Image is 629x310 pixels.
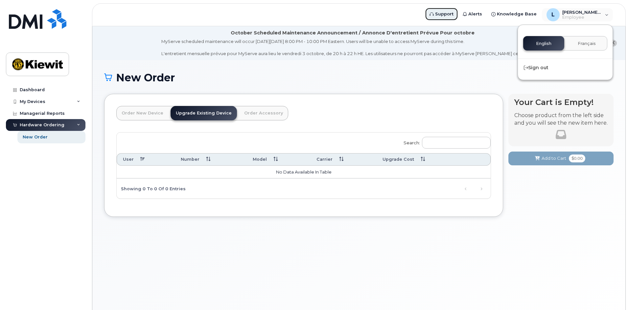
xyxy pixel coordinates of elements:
div: Sign out [518,62,613,74]
button: Add to Cart $0.00 [508,152,614,165]
td: No data available in table [117,166,491,179]
h4: Your Cart is Empty! [514,98,608,107]
div: Showing 0 to 0 of 0 entries [117,183,186,194]
span: Français [578,41,596,46]
th: User: activate to sort column descending [117,153,175,165]
input: Search: [422,137,491,149]
th: Number: activate to sort column ascending [175,153,247,165]
a: Previous [461,184,471,194]
th: Model: activate to sort column ascending [247,153,311,165]
h1: New Order [104,72,614,83]
a: Order New Device [116,106,169,120]
a: Next [477,184,486,194]
div: MyServe scheduled maintenance will occur [DATE][DATE] 8:00 PM - 10:00 PM Eastern. Users will be u... [161,38,544,57]
a: Upgrade Existing Device [171,106,237,120]
label: Search: [399,133,491,151]
span: Add to Cart [542,155,566,161]
div: October Scheduled Maintenance Announcement / Annonce D'entretient Prévue Pour octobre [231,30,475,36]
iframe: Messenger Launcher [600,281,624,305]
p: Choose product from the left side and you will see the new item here. [514,112,608,127]
th: Carrier: activate to sort column ascending [311,153,377,165]
a: Order Accessory [239,106,288,120]
span: $0.00 [569,155,585,162]
th: Upgrade Cost: activate to sort column ascending [377,153,469,165]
